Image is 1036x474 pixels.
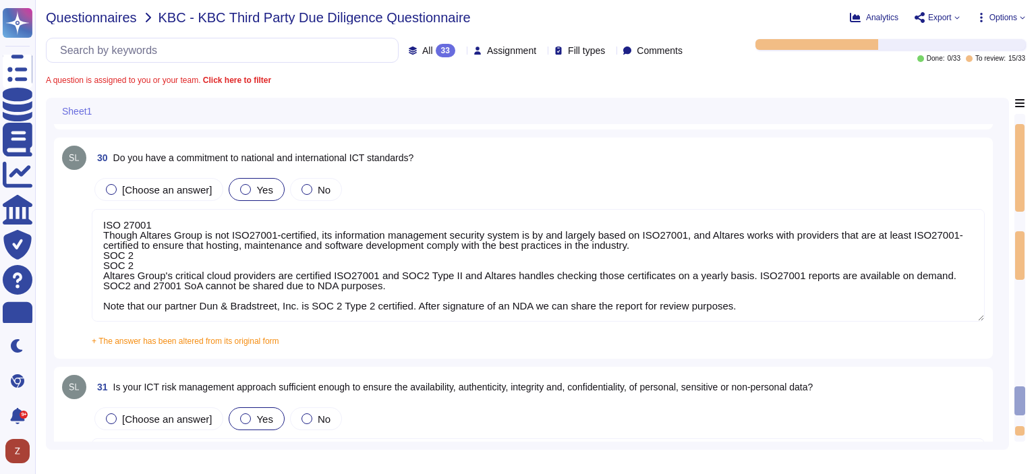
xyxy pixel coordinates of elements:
span: 31 [92,382,108,392]
span: KBC - KBC Third Party Due Diligence Questionnaire [159,11,471,24]
div: 33 [436,44,455,57]
b: Click here to filter [200,76,271,85]
img: user [62,146,86,170]
input: Search by keywords [53,38,398,62]
span: Questionnaires [46,11,137,24]
span: 15 / 33 [1008,55,1025,62]
span: + The answer has been altered from its original form [92,336,279,346]
textarea: ISO 27001 Though Altares Group is not ISO27001-certified, its information management security sys... [92,209,985,322]
span: Export [928,13,952,22]
span: A question is assigned to you or your team. [46,76,271,84]
button: Analytics [850,12,898,23]
span: To review: [975,55,1006,62]
span: Yes [256,413,272,425]
span: No [318,184,330,196]
span: Do you have a commitment to national and international ICT standards? [113,152,414,163]
span: [Choose an answer] [122,413,212,425]
span: Is your ICT risk management approach sufficient enough to ensure the availability, authenticity, ... [113,382,813,392]
span: Sheet1 [62,107,92,116]
span: No [318,413,330,425]
div: 9+ [20,411,28,419]
span: Comments [637,46,683,55]
span: Yes [256,184,272,196]
button: user [3,436,39,466]
span: 30 [92,153,108,162]
span: Fill types [568,46,605,55]
span: All [422,46,433,55]
span: 0 / 33 [947,55,960,62]
span: Done: [927,55,945,62]
span: Options [989,13,1017,22]
span: [Choose an answer] [122,184,212,196]
img: user [62,375,86,399]
img: user [5,439,30,463]
span: Analytics [866,13,898,22]
span: Assignment [487,46,536,55]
